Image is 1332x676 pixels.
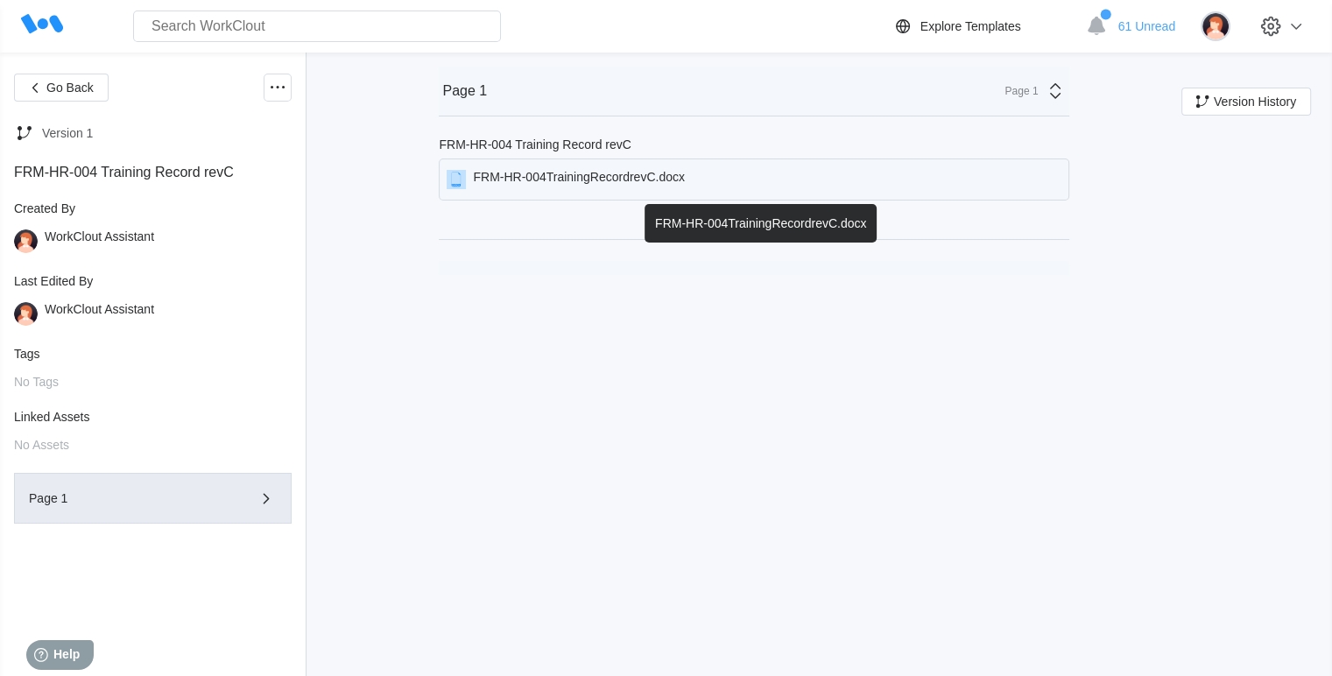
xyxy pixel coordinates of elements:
[892,16,1077,37] a: Explore Templates
[920,19,1021,33] div: Explore Templates
[442,83,487,99] div: Page 1
[645,204,877,243] div: FRM-HR-004TrainingRecordrevC.docx
[46,81,94,94] span: Go Back
[14,165,292,180] div: FRM-HR-004 Training Record revC
[14,302,38,326] img: user-2.png
[14,473,292,524] button: Page 1
[14,74,109,102] button: Go Back
[14,375,292,389] div: No Tags
[439,137,631,151] div: FRM-HR-004 Training Record revC
[133,11,501,42] input: Search WorkClout
[1118,19,1175,33] span: 61 Unread
[1181,88,1311,116] button: Version History
[14,201,292,215] div: Created By
[14,438,292,452] div: No Assets
[1201,11,1230,41] img: user-2.png
[14,347,292,361] div: Tags
[1214,95,1296,108] span: Version History
[29,492,227,504] div: Page 1
[14,229,38,253] img: user-2.png
[473,170,684,189] div: FRM-HR-004TrainingRecordrevC.docx
[45,229,154,253] div: WorkClout Assistant
[14,274,292,288] div: Last Edited By
[14,410,292,424] div: Linked Assets
[42,126,93,140] div: Version 1
[994,85,1038,97] div: Page 1
[45,302,154,326] div: WorkClout Assistant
